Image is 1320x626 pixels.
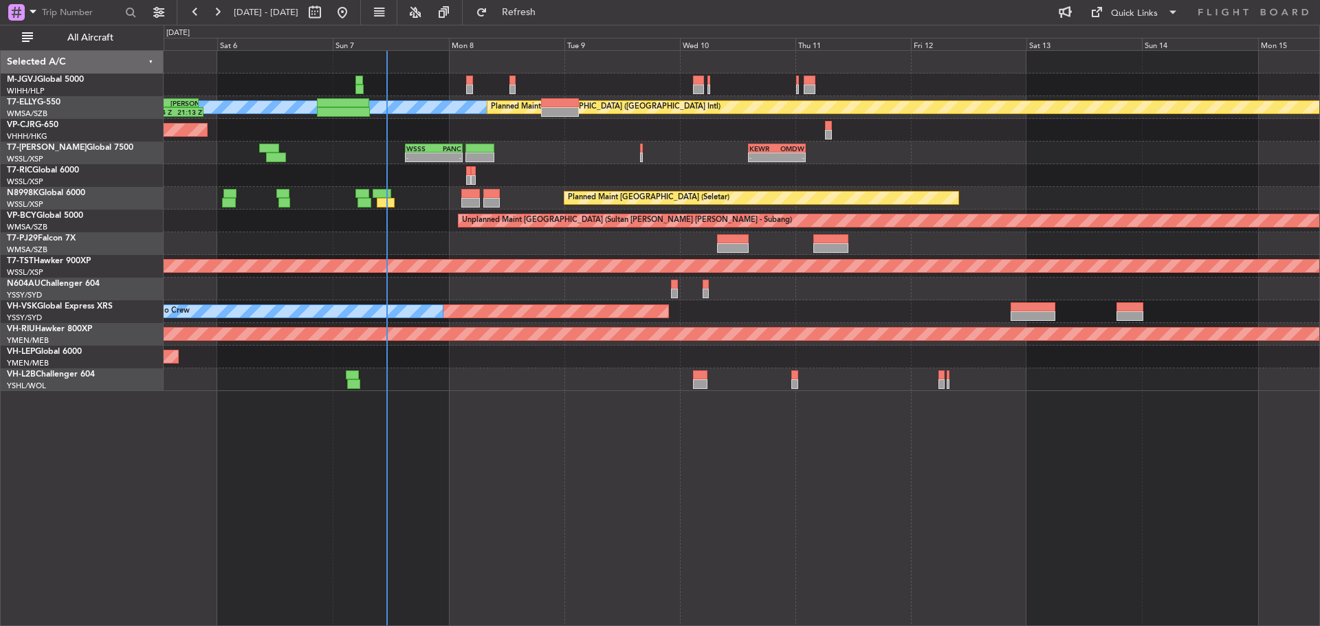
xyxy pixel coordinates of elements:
a: YSSY/SYD [7,290,42,300]
div: No Crew [158,301,190,322]
a: N604AUChallenger 604 [7,280,100,288]
button: All Aircraft [15,27,149,49]
span: VP-CJR [7,121,35,129]
a: WIHH/HLP [7,86,45,96]
div: Quick Links [1111,7,1158,21]
div: Thu 11 [795,38,911,50]
div: KEWR [749,144,777,153]
a: T7-ELLYG-550 [7,98,60,107]
span: T7-TST [7,257,34,265]
div: Sun 14 [1142,38,1257,50]
a: T7-[PERSON_NAME]Global 7500 [7,144,133,152]
span: T7-RIC [7,166,32,175]
div: Mon 8 [449,38,564,50]
div: Tue 9 [564,38,680,50]
a: WMSA/SZB [7,222,47,232]
a: VH-VSKGlobal Express XRS [7,302,113,311]
span: M-JGVJ [7,76,37,84]
a: YSSY/SYD [7,313,42,323]
a: M-JGVJGlobal 5000 [7,76,84,84]
a: WSSL/XSP [7,177,43,187]
a: YMEN/MEB [7,358,49,368]
a: VH-L2BChallenger 604 [7,370,95,379]
span: T7-PJ29 [7,234,38,243]
span: T7-ELLY [7,98,37,107]
a: VP-CJRG-650 [7,121,58,129]
div: - [434,153,461,161]
div: - [777,153,804,161]
a: WSSL/XSP [7,199,43,210]
div: Sat 6 [217,38,333,50]
span: VH-LEP [7,348,35,356]
a: WSSL/XSP [7,154,43,164]
span: [DATE] - [DATE] [234,6,298,19]
div: - [406,153,434,161]
input: Trip Number [42,2,121,23]
div: Unplanned Maint [GEOGRAPHIC_DATA] (Sultan [PERSON_NAME] [PERSON_NAME] - Subang) [462,210,792,231]
div: Planned Maint [GEOGRAPHIC_DATA] (Seletar) [568,188,729,208]
div: Wed 10 [680,38,795,50]
div: Planned Maint [GEOGRAPHIC_DATA] ([GEOGRAPHIC_DATA] Intl) [491,97,720,118]
a: T7-TSTHawker 900XP [7,257,91,265]
a: VP-BCYGlobal 5000 [7,212,83,220]
a: WSSL/XSP [7,267,43,278]
a: VHHH/HKG [7,131,47,142]
span: VH-L2B [7,370,36,379]
span: All Aircraft [36,33,145,43]
a: WMSA/SZB [7,245,47,255]
a: WMSA/SZB [7,109,47,119]
button: Quick Links [1083,1,1185,23]
span: VH-RIU [7,325,35,333]
div: WSSS [406,144,434,153]
div: OMDW [777,144,804,153]
a: VH-RIUHawker 800XP [7,325,92,333]
div: - [749,153,777,161]
div: 21:13 Z [175,108,202,116]
a: YMEN/MEB [7,335,49,346]
a: N8998KGlobal 6000 [7,189,85,197]
button: Refresh [470,1,552,23]
span: VH-VSK [7,302,37,311]
span: N604AU [7,280,41,288]
div: Sat 13 [1026,38,1142,50]
div: PANC [434,144,461,153]
div: [DATE] [166,27,190,39]
span: N8998K [7,189,38,197]
span: VP-BCY [7,212,36,220]
div: Sun 7 [333,38,448,50]
div: [PERSON_NAME] [170,99,197,107]
a: YSHL/WOL [7,381,46,391]
span: Refresh [490,8,548,17]
span: T7-[PERSON_NAME] [7,144,87,152]
a: T7-PJ29Falcon 7X [7,234,76,243]
a: VH-LEPGlobal 6000 [7,348,82,356]
a: T7-RICGlobal 6000 [7,166,79,175]
div: Fri 12 [911,38,1026,50]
